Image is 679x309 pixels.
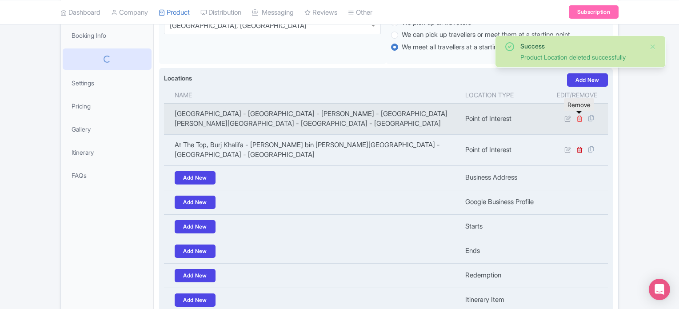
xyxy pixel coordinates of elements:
[164,103,460,134] td: [GEOGRAPHIC_DATA] - [GEOGRAPHIC_DATA] - [PERSON_NAME] - [GEOGRAPHIC_DATA][PERSON_NAME][GEOGRAPHIC...
[175,245,216,258] a: Add New
[402,30,570,40] label: We can pick up travellers or meet them at a starting point
[175,171,216,185] a: Add New
[569,5,619,19] a: Subscription
[564,98,594,111] div: Remove
[63,96,152,116] a: Pricing
[460,134,546,165] td: Point of Interest
[175,269,216,282] a: Add New
[520,52,642,62] div: Product Location deleted successfully
[567,73,608,87] a: Add New
[460,165,546,190] td: Business Address
[63,25,152,45] a: Booking Info
[175,293,216,307] a: Add New
[460,239,546,263] td: Ends
[649,279,670,300] div: Open Intercom Messenger
[63,119,152,139] a: Gallery
[63,142,152,162] a: Itinerary
[460,214,546,239] td: Starts
[63,165,152,185] a: FAQs
[402,42,518,52] label: We meet all travellers at a starting point
[460,103,546,134] td: Point of Interest
[175,196,216,209] a: Add New
[63,73,152,93] a: Settings
[164,134,460,165] td: At The Top, Burj Khalifa - [PERSON_NAME] bin [PERSON_NAME][GEOGRAPHIC_DATA] - [GEOGRAPHIC_DATA] -...
[460,87,546,104] th: Location type
[170,22,307,30] div: [GEOGRAPHIC_DATA], [GEOGRAPHIC_DATA]
[175,220,216,233] a: Add New
[649,41,656,52] button: Close
[520,41,642,51] div: Success
[546,87,608,104] th: Edit/Remove
[164,73,192,83] label: Locations
[164,87,460,104] th: Name
[460,263,546,288] td: Redemption
[460,190,546,214] td: Google Business Profile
